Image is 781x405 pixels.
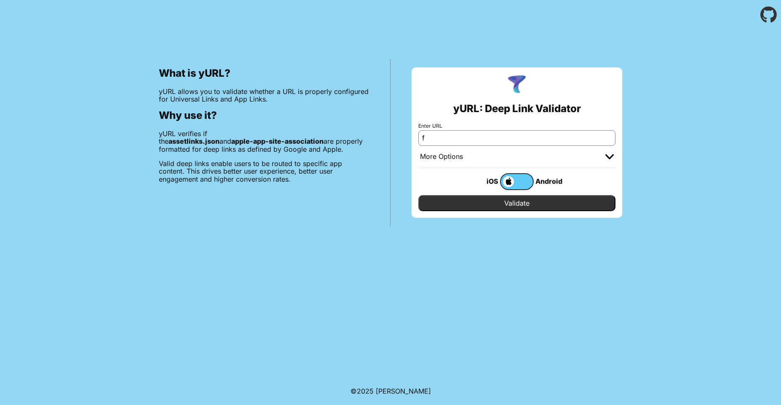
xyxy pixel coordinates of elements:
[350,377,431,405] footer: ©
[169,137,219,145] b: assetlinks.json
[506,74,528,96] img: yURL Logo
[418,130,615,145] input: e.g. https://app.chayev.com/xyx
[159,130,369,153] p: yURL verifies if the and are properly formatted for deep links as defined by Google and Apple.
[420,153,463,161] div: More Options
[466,176,500,187] div: iOS
[231,137,324,145] b: apple-app-site-association
[534,176,567,187] div: Android
[159,110,369,121] h2: Why use it?
[605,154,614,159] img: chevron
[418,123,615,129] label: Enter URL
[159,160,369,183] p: Valid deep links enable users to be routed to specific app content. This drives better user exper...
[159,88,369,103] p: yURL allows you to validate whether a URL is properly configured for Universal Links and App Links.
[357,387,374,395] span: 2025
[453,103,581,115] h2: yURL: Deep Link Validator
[159,67,369,79] h2: What is yURL?
[376,387,431,395] a: Michael Ibragimchayev's Personal Site
[418,195,615,211] input: Validate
